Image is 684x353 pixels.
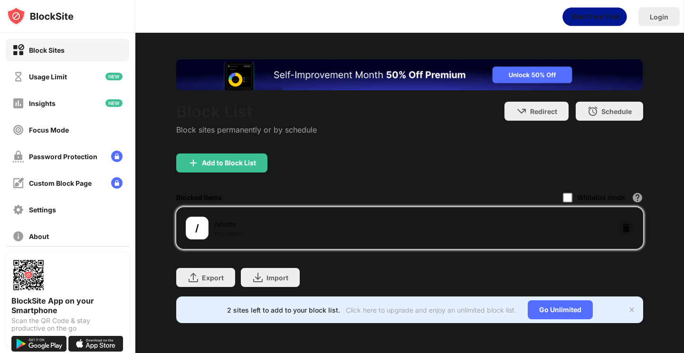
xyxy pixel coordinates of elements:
[12,230,24,242] img: about-off.svg
[214,229,241,238] div: Keyword
[266,274,288,282] div: Import
[12,204,24,216] img: settings-off.svg
[12,97,24,109] img: insights-off.svg
[29,206,56,214] div: Settings
[628,306,636,314] img: x-button.svg
[176,59,643,90] iframe: Banner
[214,219,409,229] div: /shorts
[12,44,24,56] img: block-on.svg
[105,99,123,107] img: new-icon.svg
[12,151,24,162] img: password-protection-off.svg
[12,71,24,83] img: time-usage-off.svg
[12,124,24,136] img: focus-off.svg
[105,73,123,80] img: new-icon.svg
[202,274,224,282] div: Export
[7,7,74,26] img: logo-blocksite.svg
[176,102,317,121] div: Block List
[12,177,24,189] img: customize-block-page-off.svg
[111,151,123,162] img: lock-menu.svg
[11,317,123,332] div: Scan the QR Code & stay productive on the go
[29,99,56,107] div: Insights
[11,258,46,292] img: options-page-qr-code.png
[176,193,222,201] div: Blocked Items
[650,13,668,21] div: Login
[29,232,49,240] div: About
[528,300,593,319] div: Go Unlimited
[11,296,123,315] div: BlockSite App on your Smartphone
[176,125,317,134] div: Block sites permanently or by schedule
[29,153,97,161] div: Password Protection
[29,126,69,134] div: Focus Mode
[29,179,92,187] div: Custom Block Page
[111,177,123,189] img: lock-menu.svg
[346,306,516,314] div: Click here to upgrade and enjoy an unlimited block list.
[29,46,65,54] div: Block Sites
[577,193,625,201] div: Whitelist mode
[601,107,632,115] div: Schedule
[29,73,67,81] div: Usage Limit
[202,159,256,167] div: Add to Block List
[68,336,123,352] img: download-on-the-app-store.svg
[11,336,66,352] img: get-it-on-google-play.svg
[530,107,557,115] div: Redirect
[227,306,340,314] div: 2 sites left to add to your block list.
[195,221,199,235] div: /
[562,7,627,26] div: animation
